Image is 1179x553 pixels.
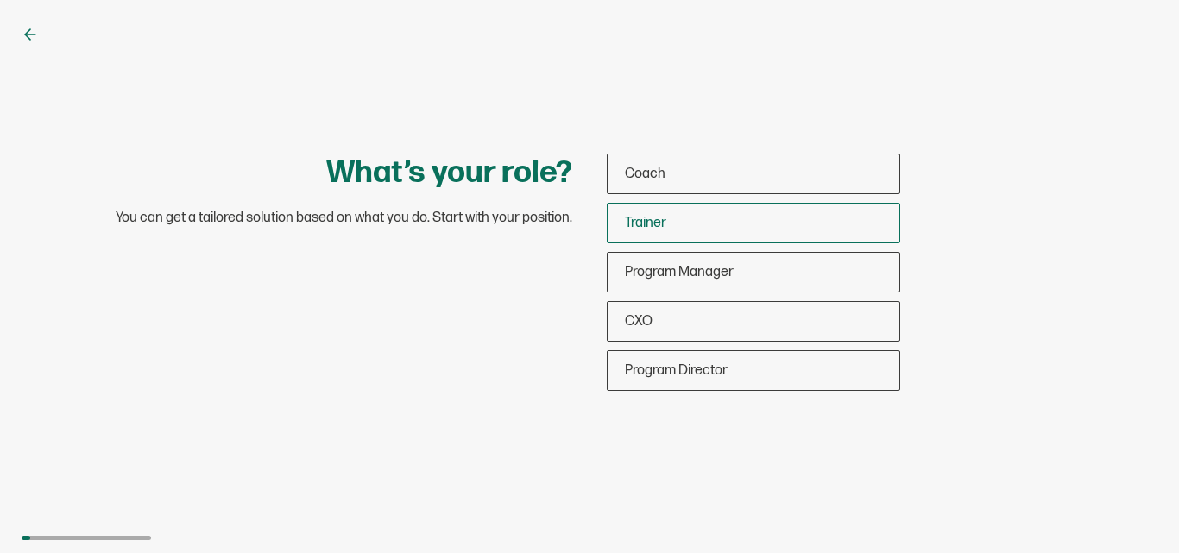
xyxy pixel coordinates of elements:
span: Coach [625,166,665,182]
span: You can get a tailored solution based on what you do. Start with your position. [116,210,572,227]
span: CXO [625,313,653,330]
iframe: Chat Widget [1093,470,1179,553]
span: Trainer [625,215,666,231]
span: Program Director [625,362,728,379]
h1: What’s your role? [326,154,572,192]
span: Program Manager [625,264,734,280]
